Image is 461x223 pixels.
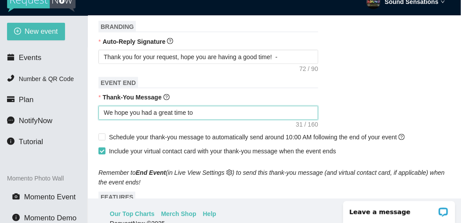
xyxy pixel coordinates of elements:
span: calendar [7,53,15,61]
span: question-circle [399,134,405,140]
span: credit-card [7,96,15,103]
a: Our Top Charts [110,209,155,219]
textarea: We hope you had a great time to [98,106,318,120]
span: BRANDING [98,21,136,32]
span: question-circle [163,94,170,100]
span: question-circle [167,38,173,44]
span: plus-circle [14,28,21,36]
span: FEATURES [98,192,135,203]
a: Help [203,209,216,219]
b: Auto-Reply Signature [102,38,165,45]
iframe: LiveChat chat widget [338,195,461,223]
span: Events [19,53,41,62]
span: phone [7,74,15,82]
span: camera [12,193,20,200]
span: setting [226,170,232,176]
span: Momento Demo [24,214,76,222]
span: Number & QR Code [19,75,74,82]
a: Merch Shop [161,209,196,219]
span: Include your virtual contact card with your thank-you message when the event ends [109,148,336,155]
b: Thank-You Message [102,94,161,101]
i: Remember to (in Live View Settings ) to send this thank-you message (and virtual contact card, if... [98,170,445,186]
span: NotifyNow [19,117,52,125]
span: New event [25,26,58,37]
span: Plan [19,96,34,104]
span: Schedule your thank-you message to automatically send around 10:00 AM following the end of your e... [109,134,405,141]
span: info-circle [12,214,20,221]
b: End Event [136,170,166,177]
span: message [7,117,15,124]
span: Momento Event [24,193,76,201]
span: EVENT END [98,77,138,88]
textarea: Thank you for your request, hope you are having a good time! - [PERSON_NAME] [98,50,318,64]
span: Tutorial [19,138,43,146]
button: plus-circleNew event [7,23,65,40]
span: info-circle [7,138,15,145]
